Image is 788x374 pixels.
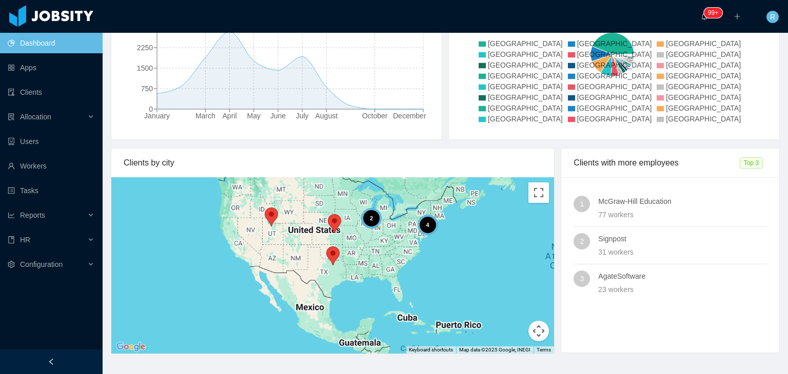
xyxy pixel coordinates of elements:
[393,112,426,120] tspan: December
[574,149,739,177] div: Clients with more employees
[598,271,767,282] h4: AgateSoftware
[666,104,741,112] span: [GEOGRAPHIC_DATA]
[8,113,15,120] i: icon: solution
[296,112,309,120] tspan: July
[577,93,652,101] span: [GEOGRAPHIC_DATA]
[149,105,153,113] tspan: 0
[770,11,775,23] span: R
[666,61,741,69] span: [GEOGRAPHIC_DATA]
[704,8,722,18] sup: 244
[528,321,549,341] button: Map camera controls
[137,64,153,72] tspan: 1500
[114,340,148,354] img: Google
[8,33,94,53] a: icon: pie-chartDashboard
[488,104,563,112] span: [GEOGRAPHIC_DATA]
[8,57,94,78] a: icon: appstoreApps
[8,180,94,201] a: icon: profileTasks
[740,157,763,169] span: Top 3
[528,182,549,203] button: Toggle fullscreen view
[577,104,652,112] span: [GEOGRAPHIC_DATA]
[124,149,542,177] div: Clients by city
[598,233,767,244] h4: Signpost
[223,112,237,120] tspan: April
[20,113,51,121] span: Allocation
[114,340,148,354] a: Open this area in Google Maps (opens a new window)
[577,61,652,69] span: [GEOGRAPHIC_DATA]
[488,82,563,91] span: [GEOGRAPHIC_DATA]
[417,215,438,235] div: 4
[488,115,563,123] span: [GEOGRAPHIC_DATA]
[577,82,652,91] span: [GEOGRAPHIC_DATA]
[488,72,563,80] span: [GEOGRAPHIC_DATA]
[459,347,530,352] span: Map data ©2025 Google, INEGI
[488,93,563,101] span: [GEOGRAPHIC_DATA]
[20,260,63,268] span: Configuration
[315,112,338,120] tspan: August
[666,50,741,58] span: [GEOGRAPHIC_DATA]
[734,13,741,20] i: icon: plus
[580,271,584,287] span: 3
[8,131,94,152] a: icon: robotUsers
[141,85,153,93] tspan: 750
[537,347,551,352] a: Terms
[577,39,652,48] span: [GEOGRAPHIC_DATA]
[362,112,388,120] tspan: October
[598,284,767,295] div: 23 workers
[8,212,15,219] i: icon: line-chart
[488,61,563,69] span: [GEOGRAPHIC_DATA]
[144,112,170,120] tspan: January
[577,50,652,58] span: [GEOGRAPHIC_DATA]
[598,209,767,220] div: 77 workers
[580,233,584,250] span: 2
[488,39,563,48] span: [GEOGRAPHIC_DATA]
[137,26,153,34] tspan: 3000
[701,13,708,20] i: icon: bell
[137,44,153,52] tspan: 2250
[8,236,15,243] i: icon: book
[8,261,15,268] i: icon: setting
[598,196,767,207] h4: McGraw-Hill Education
[247,112,261,120] tspan: May
[409,346,453,354] button: Keyboard shortcuts
[666,39,741,48] span: [GEOGRAPHIC_DATA]
[580,196,584,212] span: 1
[666,72,741,80] span: [GEOGRAPHIC_DATA]
[8,82,94,102] a: icon: auditClients
[488,50,563,58] span: [GEOGRAPHIC_DATA]
[20,211,45,219] span: Reports
[577,115,652,123] span: [GEOGRAPHIC_DATA]
[666,115,741,123] span: [GEOGRAPHIC_DATA]
[666,82,741,91] span: [GEOGRAPHIC_DATA]
[361,208,382,228] div: 2
[20,236,30,244] span: HR
[8,156,94,176] a: icon: userWorkers
[577,72,652,80] span: [GEOGRAPHIC_DATA]
[195,112,215,120] tspan: March
[598,246,767,258] div: 31 workers
[270,112,286,120] tspan: June
[666,93,741,101] span: [GEOGRAPHIC_DATA]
